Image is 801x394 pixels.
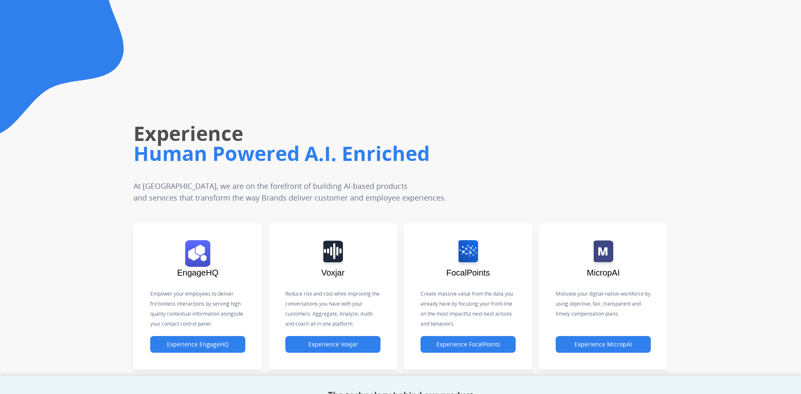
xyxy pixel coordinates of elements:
button: Experience EngageHQ [150,336,245,353]
h1: Experience [133,120,565,147]
a: Experience FocalPoints [421,341,516,348]
a: Experience MicropAI [556,341,651,348]
img: logo [185,240,210,267]
span: FocalPoints [446,268,490,277]
p: Create massive value from the data you already have by focusing your front-line on the most impac... [421,289,516,329]
img: logo [323,240,343,267]
p: At [GEOGRAPHIC_DATA], we are on the forefront of building AI-based products and services that tra... [133,180,512,203]
img: logo [458,240,478,267]
button: Experience Voxjar [285,336,380,353]
a: Experience EngageHQ [150,341,245,348]
span: MicropAI [587,268,620,277]
h1: Human Powered A.I. Enriched [133,140,565,167]
p: Empower your employees to deliver frictionless interactions by serving high quality contextual in... [150,289,245,329]
a: Experience Voxjar [285,341,380,348]
p: Reduce risk and cost while improving the conversations you have with your customers. Aggregate, A... [285,289,380,329]
p: Motivate your digital-native workforce by using objective, fair, transparent and timely compensat... [556,289,651,319]
span: Voxjar [321,268,345,277]
span: EngageHQ [177,268,219,277]
img: logo [594,240,613,267]
button: Experience FocalPoints [421,336,516,353]
button: Experience MicropAI [556,336,651,353]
